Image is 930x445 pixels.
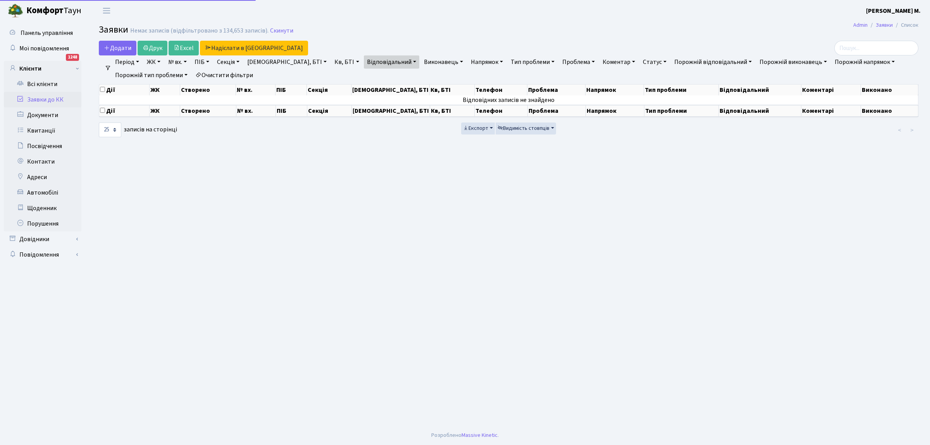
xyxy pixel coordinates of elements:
th: Виконано [861,105,918,117]
a: Повідомлення [4,247,81,262]
th: Телефон [475,85,528,95]
a: Статус [640,55,670,69]
span: Експорт [463,124,488,132]
div: Немає записів (відфільтровано з 134,653 записів). [130,27,269,34]
select: записів на сторінці [99,122,121,137]
a: Виконавець [421,55,466,69]
a: Порожній відповідальний [671,55,755,69]
b: Комфорт [26,4,64,17]
a: Квитанції [4,123,81,138]
a: Додати [99,41,136,55]
span: Додати [104,44,131,52]
button: Переключити навігацію [97,4,116,17]
th: ЖК [150,85,180,95]
th: Напрямок [586,85,644,95]
span: Мої повідомлення [19,44,69,53]
a: Секція [214,55,243,69]
a: Документи [4,107,81,123]
a: № вх. [165,55,190,69]
a: Друк [138,41,167,55]
a: Порожній напрямок [832,55,898,69]
a: Порушення [4,216,81,231]
th: Тип проблеми [644,105,719,117]
img: logo.png [8,3,23,19]
th: Коментарі [801,85,861,95]
a: Admin [853,21,868,29]
th: ПІБ [276,105,307,117]
a: Довідники [4,231,81,247]
th: Коментарі [801,105,861,117]
a: Заявки [876,21,893,29]
a: Скинути [270,27,293,34]
td: Відповідних записів не знайдено [99,95,918,105]
span: Видимість стовпців [498,124,549,132]
th: Секція [307,105,352,117]
a: ЖК [144,55,164,69]
a: Надіслати в [GEOGRAPHIC_DATA] [200,41,308,55]
th: № вх. [236,85,276,95]
a: Адреси [4,169,81,185]
th: ПІБ [276,85,307,95]
a: Щоденник [4,200,81,216]
a: Мої повідомлення1248 [4,41,81,56]
th: [DEMOGRAPHIC_DATA], БТІ [351,85,430,95]
li: Список [893,21,918,29]
a: Очистити фільтри [192,69,256,82]
span: Таун [26,4,81,17]
th: Проблема [527,85,586,95]
a: Кв, БТІ [331,55,362,69]
th: Напрямок [586,105,644,117]
a: Відповідальний [364,55,419,69]
th: № вх. [236,105,276,117]
a: Посвідчення [4,138,81,154]
a: Коментар [599,55,638,69]
label: записів на сторінці [99,122,177,137]
a: Заявки до КК [4,92,81,107]
th: Кв, БТІ [430,85,474,95]
a: Порожній виконавець [756,55,830,69]
input: Пошук... [834,41,918,55]
a: Massive Kinetic [462,431,498,439]
th: Секція [307,85,351,95]
th: Тип проблеми [644,85,718,95]
a: Всі клієнти [4,76,81,92]
a: ПІБ [191,55,212,69]
a: Excel [169,41,199,55]
div: 1248 [66,54,79,61]
th: Проблема [528,105,586,117]
th: Кв, БТІ [430,105,475,117]
a: Період [112,55,142,69]
button: Видимість стовпців [496,122,556,135]
a: Проблема [559,55,598,69]
nav: breadcrumb [842,17,930,33]
a: Порожній тип проблеми [112,69,191,82]
th: ЖК [150,105,180,117]
th: Створено [180,85,236,95]
b: [PERSON_NAME] М. [866,7,921,15]
th: Виконано [861,85,918,95]
a: Панель управління [4,25,81,41]
a: [PERSON_NAME] М. [866,6,921,16]
span: Панель управління [21,29,73,37]
a: [DEMOGRAPHIC_DATA], БТІ [244,55,330,69]
a: Клієнти [4,61,81,76]
th: Створено [180,105,236,117]
th: Дії [99,105,150,117]
a: Автомобілі [4,185,81,200]
a: Контакти [4,154,81,169]
th: Дії [99,85,150,95]
th: [DEMOGRAPHIC_DATA], БТІ [352,105,430,117]
button: Експорт [461,122,495,135]
span: Заявки [99,23,128,36]
div: Розроблено . [431,431,499,440]
a: Тип проблеми [508,55,558,69]
th: Телефон [475,105,528,117]
th: Відповідальний [719,105,801,117]
th: Відповідальний [719,85,801,95]
a: Напрямок [468,55,506,69]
